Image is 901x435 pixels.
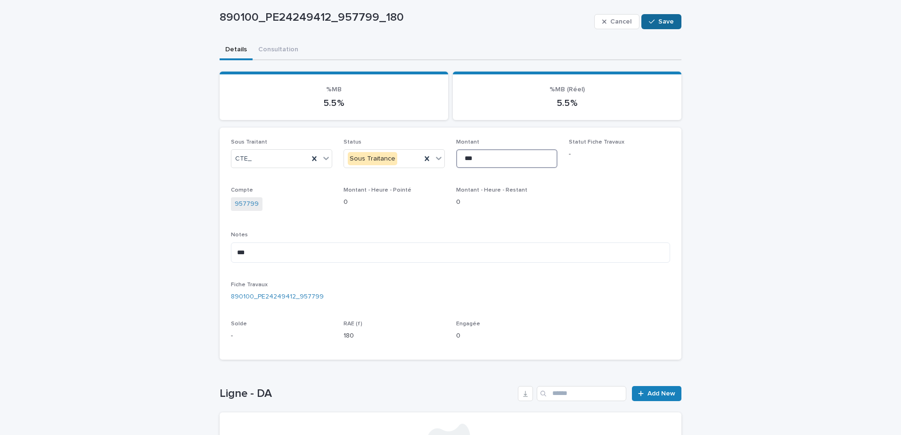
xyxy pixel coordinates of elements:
span: Fiche Travaux [231,282,268,288]
span: %MB (Réel) [549,86,585,93]
input: Search [537,386,626,401]
p: - [569,149,670,159]
span: Statut Fiche Travaux [569,139,624,145]
div: Sous Traitance [348,152,397,166]
span: Montant [456,139,479,145]
span: Add New [647,390,675,397]
span: Montant - Heure - Pointé [344,187,411,193]
span: Compte [231,187,253,193]
a: 890100_PE24249412_957799 [231,292,324,302]
span: Status [344,139,361,145]
p: 0 [456,197,557,207]
span: Engagée [456,321,480,327]
span: Solde [231,321,247,327]
p: 5.5 % [464,97,670,109]
button: Details [220,40,253,60]
span: Montant - Heure - Restant [456,187,527,193]
span: %MB [326,86,342,93]
p: 0 [344,197,445,207]
p: 5.5 % [231,97,437,109]
a: 957799 [235,199,259,209]
span: RAE (f) [344,321,362,327]
p: 180 [344,331,445,341]
span: Notes [231,232,248,238]
a: Add New [632,386,681,401]
span: CTE_ [235,154,252,164]
button: Cancel [594,14,639,29]
p: 890100_PE24249412_957799_180 [220,11,590,24]
button: Save [641,14,681,29]
span: Cancel [610,18,631,25]
span: Sous Traitant [231,139,267,145]
h1: Ligne - DA [220,387,514,401]
p: 0 [456,331,557,341]
button: Consultation [253,40,304,60]
span: Save [658,18,674,25]
p: - [231,331,332,341]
